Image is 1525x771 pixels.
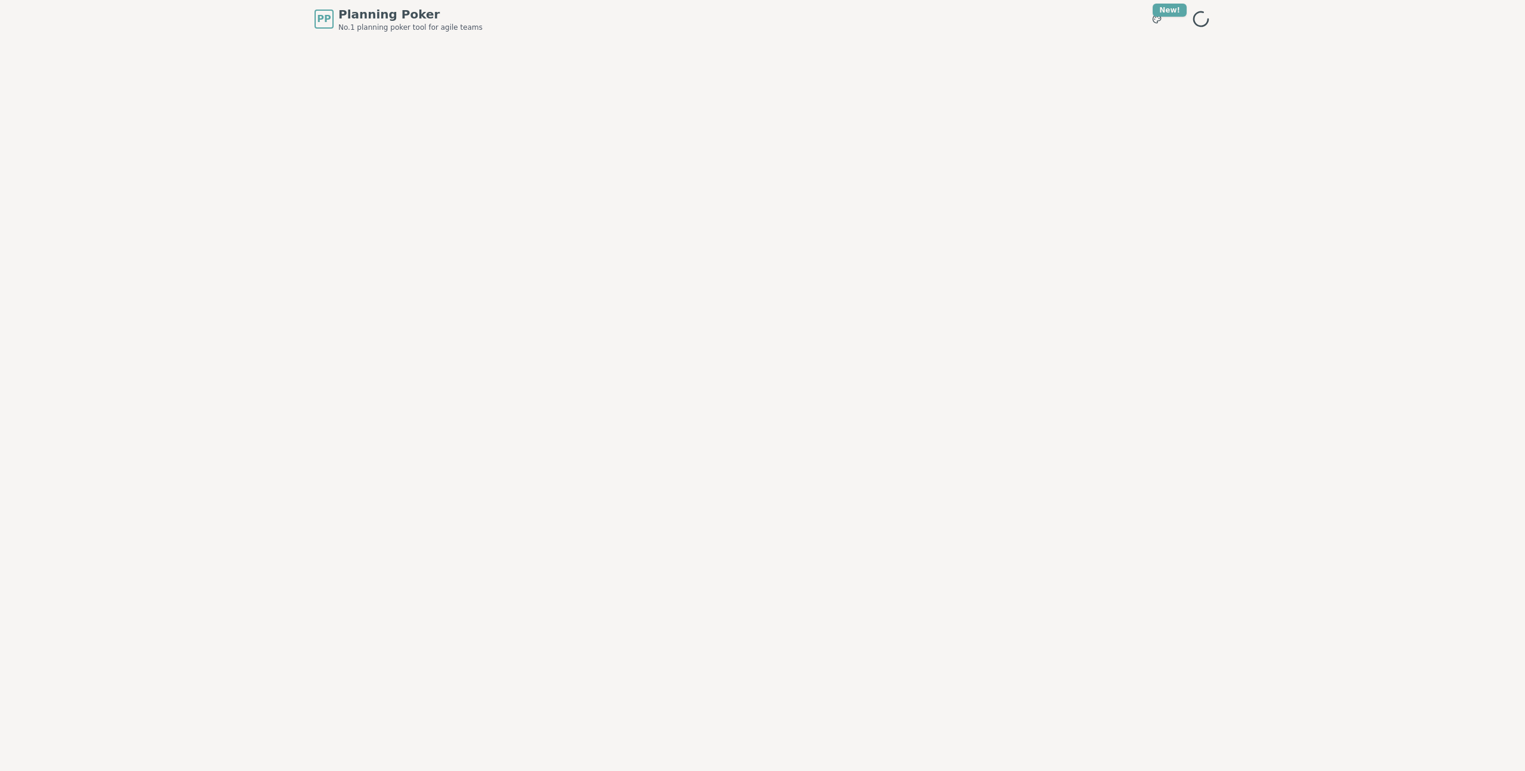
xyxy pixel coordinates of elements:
span: No.1 planning poker tool for agile teams [338,23,483,32]
button: New! [1146,8,1168,30]
a: PPPlanning PokerNo.1 planning poker tool for agile teams [315,6,483,32]
div: New! [1153,4,1187,17]
span: Planning Poker [338,6,483,23]
span: PP [317,12,331,26]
